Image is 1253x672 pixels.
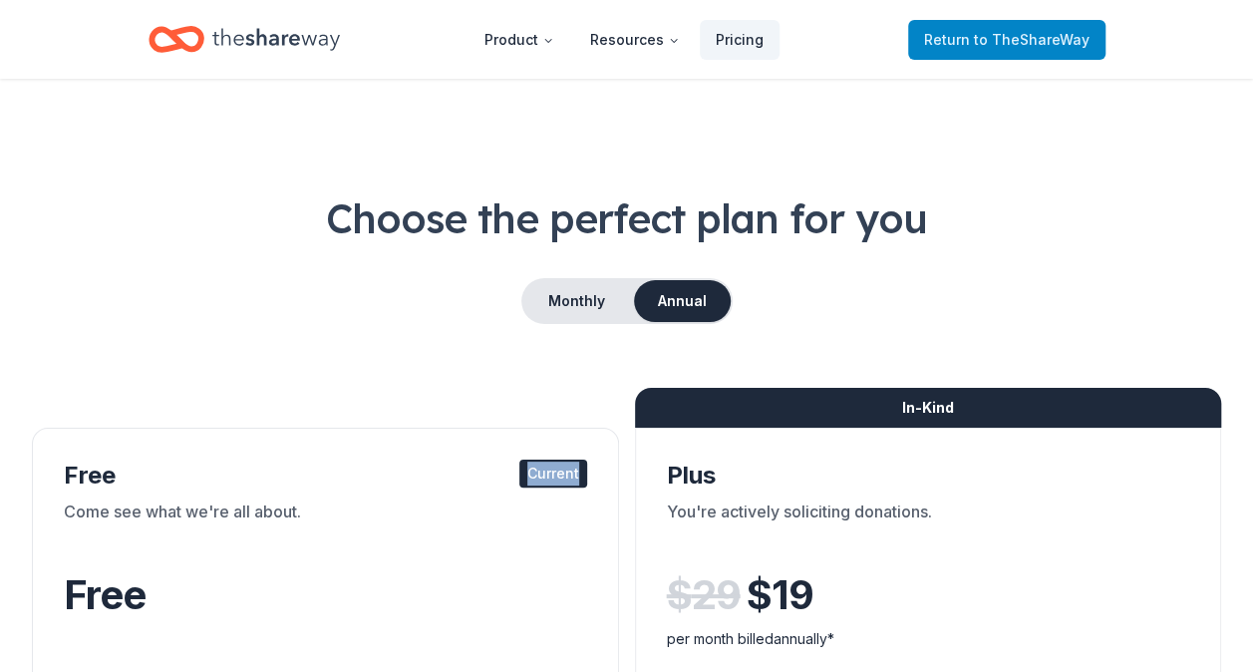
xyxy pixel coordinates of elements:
[667,460,1190,492] div: Plus
[634,280,731,322] button: Annual
[924,28,1090,52] span: Return
[64,500,587,555] div: Come see what we're all about.
[32,190,1221,246] h1: Choose the perfect plan for you
[523,280,630,322] button: Monthly
[747,567,813,623] span: $ 19
[667,500,1190,555] div: You're actively soliciting donations.
[667,627,1190,651] div: per month billed annually*
[469,20,570,60] button: Product
[519,460,587,488] div: Current
[635,388,1222,428] div: In-Kind
[908,20,1105,60] a: Returnto TheShareWay
[64,570,146,619] span: Free
[469,16,780,63] nav: Main
[64,460,587,492] div: Free
[574,20,696,60] button: Resources
[149,16,340,63] a: Home
[974,31,1090,48] span: to TheShareWay
[700,20,780,60] a: Pricing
